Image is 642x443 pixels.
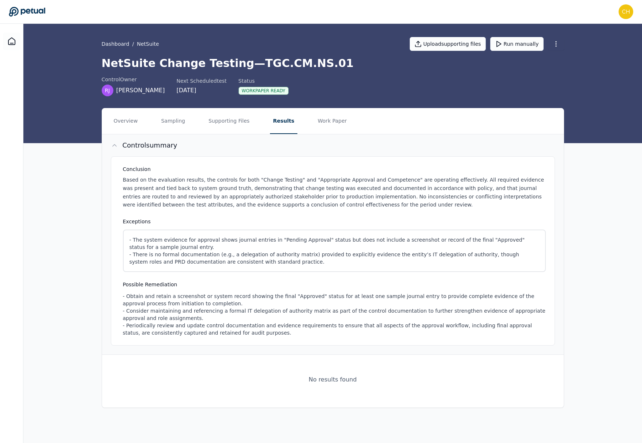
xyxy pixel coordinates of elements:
[176,86,226,95] div: [DATE]
[123,230,546,272] div: - The system evidence for approval shows journal entries in "Pending Approval" status but does no...
[239,87,289,95] div: Workpaper Ready
[123,176,546,209] p: Based on the evaluation results, the controls for both "Change Testing" and "Appropriate Approval...
[206,108,252,134] button: Supporting Files
[102,40,159,48] div: /
[123,140,177,150] h2: Control summary
[158,108,188,134] button: Sampling
[410,37,486,51] button: Uploadsupporting files
[137,40,159,48] button: NetSuite
[102,76,165,83] div: control Owner
[239,77,289,85] div: Status
[176,77,226,85] div: Next Scheduled test
[102,134,564,156] button: Controlsummary
[123,218,546,225] h3: Exceptions
[9,7,45,17] a: Go to Dashboard
[490,37,544,51] button: Run manually
[102,108,564,134] nav: Tabs
[111,108,141,134] button: Overview
[619,4,633,19] img: chanmyung.park@reddit.com
[270,108,297,134] button: Results
[102,40,129,48] a: Dashboard
[309,375,357,384] div: No results found
[105,87,110,94] span: RJ
[123,293,546,336] div: - Obtain and retain a screenshot or system record showing the final "Approved" status for at leas...
[123,281,546,288] h3: Possible Remediation
[3,33,20,50] a: Dashboard
[116,86,165,95] span: [PERSON_NAME]
[315,108,350,134] button: Work Paper
[102,57,564,70] h1: NetSuite Change Testing — TGC.CM.NS.01
[123,165,546,173] h3: Conclusion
